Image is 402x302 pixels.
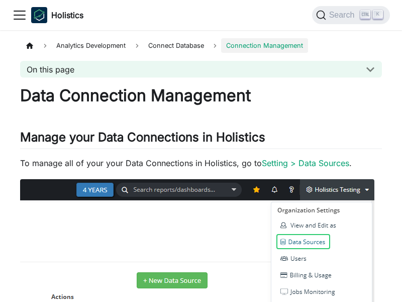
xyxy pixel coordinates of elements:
[373,10,383,19] kbd: K
[143,38,209,53] span: Connect Database
[20,38,39,53] a: Home page
[20,86,382,106] h1: Data Connection Management
[20,157,382,169] p: To manage all of your your Data Connections in Holistics, go to .
[31,7,47,23] img: Holistics
[51,9,83,21] b: Holistics
[51,38,131,53] span: Analytics Development
[326,11,361,20] span: Search
[312,6,390,24] button: Search (Ctrl+K)
[12,8,27,23] button: Toggle navigation bar
[221,38,308,53] span: Connection Management
[31,7,83,23] a: HolisticsHolistics
[262,158,349,168] a: Setting > Data Sources
[20,61,382,78] button: On this page
[20,130,382,149] h2: Manage your Data Connections in Holistics
[20,38,382,53] nav: Breadcrumbs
